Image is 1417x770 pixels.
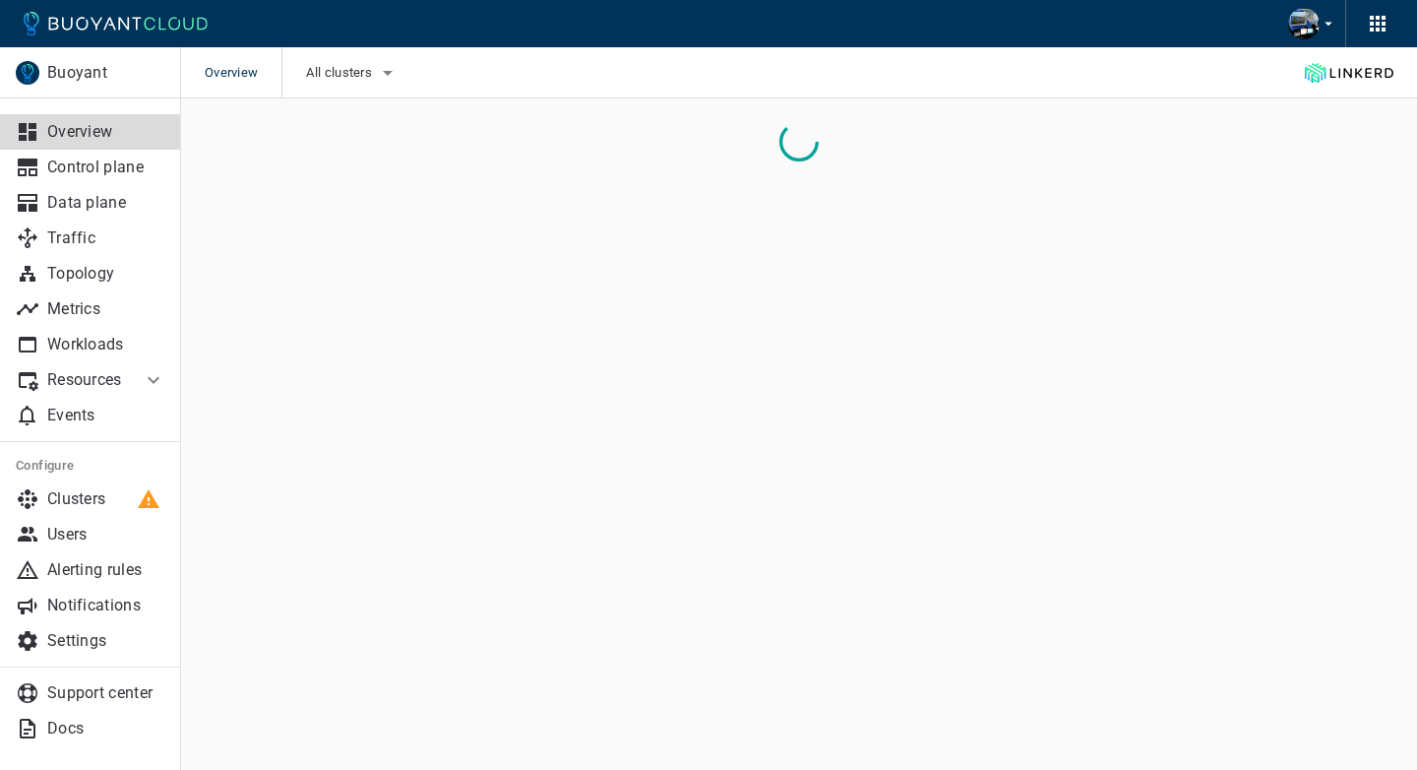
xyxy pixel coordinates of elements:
img: Andrew Seigner [1288,8,1320,39]
p: Control plane [47,158,165,177]
p: Events [47,406,165,425]
h5: Configure [16,458,165,474]
p: Buoyant [47,63,164,83]
p: Overview [47,122,165,142]
p: Metrics [47,299,165,319]
p: Users [47,525,165,545]
span: Overview [205,47,281,98]
p: Notifications [47,596,165,615]
p: Workloads [47,335,165,354]
p: Clusters [47,489,165,509]
img: Buoyant [16,61,39,85]
p: Data plane [47,193,165,213]
p: Alerting rules [47,560,165,580]
p: Support center [47,683,165,703]
p: Docs [47,719,165,738]
p: Topology [47,264,165,284]
p: Resources [47,370,126,390]
p: Traffic [47,228,165,248]
button: All clusters [306,58,400,88]
span: All clusters [306,65,376,81]
p: Settings [47,631,165,651]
